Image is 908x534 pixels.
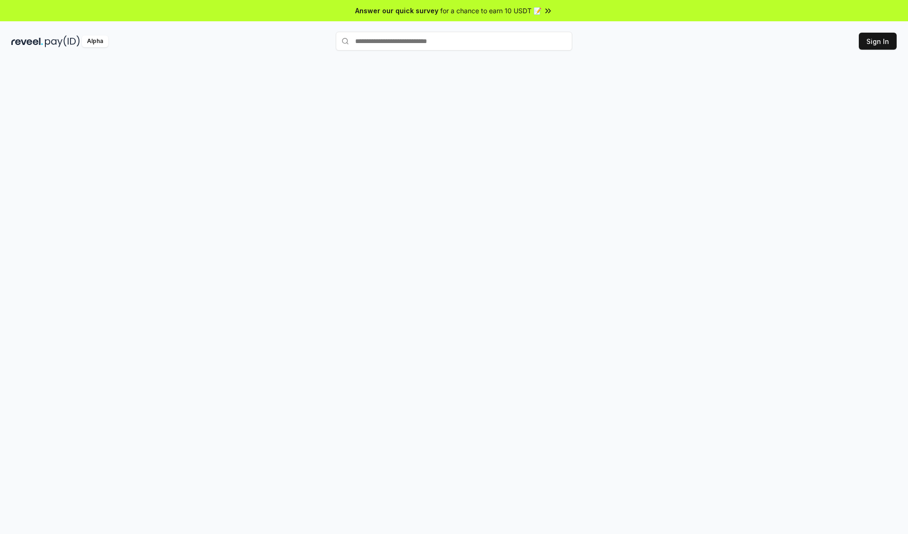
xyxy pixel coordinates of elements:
img: reveel_dark [11,35,43,47]
span: Answer our quick survey [355,6,438,16]
img: pay_id [45,35,80,47]
span: for a chance to earn 10 USDT 📝 [440,6,541,16]
button: Sign In [859,33,897,50]
div: Alpha [82,35,108,47]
